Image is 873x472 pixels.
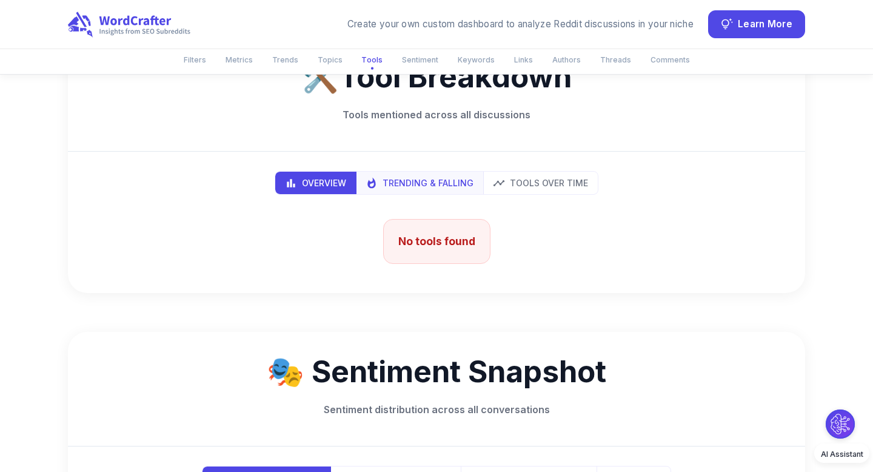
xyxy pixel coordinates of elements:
p: Overview [302,177,346,189]
button: Learn More [708,10,805,38]
button: Threads [593,50,638,70]
button: trends view [356,172,484,194]
p: Tools mentioned across all discussions [87,107,786,122]
h2: 🎭 Sentiment Snapshot [87,351,786,393]
button: Tools [353,49,390,70]
h5: No tools found [398,234,475,249]
button: bar chart [275,172,356,194]
button: Authors [545,50,588,70]
div: Create your own custom dashboard to analyze Reddit discussions in your niche [347,18,694,32]
p: Sentiment distribution across all conversations [87,402,786,417]
button: Topics [310,50,350,70]
h2: 🛠️ Tool Breakdown [87,56,786,98]
p: Trending & Falling [383,177,473,189]
button: Sentiment [395,50,446,70]
button: time series [483,172,598,194]
span: Learn More [738,16,792,33]
button: Comments [643,50,697,70]
button: Filters [176,50,213,70]
p: Tools Over Time [510,177,588,189]
button: Links [507,50,540,70]
button: Trends [265,50,306,70]
button: Metrics [218,50,260,70]
div: display mode [275,171,598,195]
span: AI Assistant [821,450,863,459]
button: Keywords [450,50,502,70]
